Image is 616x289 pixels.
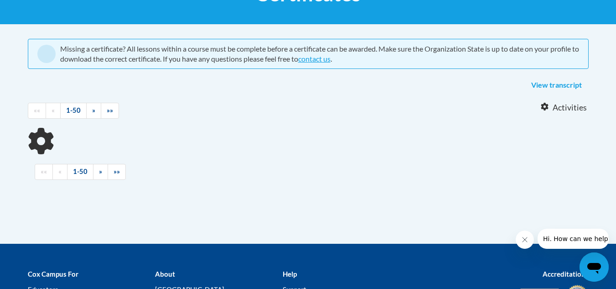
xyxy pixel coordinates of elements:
b: Cox Campus For [28,270,78,278]
iframe: Close message [516,231,534,249]
div: Missing a certificate? All lessons within a course must be complete before a certificate can be a... [60,44,579,64]
a: Next [86,103,101,119]
span: Hi. How can we help? [5,6,74,14]
span: «« [41,168,47,175]
a: End [101,103,119,119]
a: Previous [46,103,61,119]
span: « [58,168,62,175]
a: 1-50 [67,164,93,180]
span: »» [107,106,113,114]
span: «« [34,106,40,114]
span: Activities [553,103,587,113]
b: Accreditations [543,270,589,278]
iframe: Button to launch messaging window [580,252,609,282]
a: Next [93,164,108,180]
a: View transcript [524,78,589,93]
span: » [99,168,102,175]
span: »» [114,168,120,175]
a: contact us [298,54,331,63]
iframe: Message from company [538,229,609,249]
a: Begining [28,103,46,119]
span: « [52,106,55,114]
span: » [92,106,95,114]
a: End [108,164,126,180]
b: Help [283,270,297,278]
a: Previous [52,164,67,180]
a: Begining [35,164,53,180]
a: 1-50 [60,103,87,119]
b: About [155,270,175,278]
